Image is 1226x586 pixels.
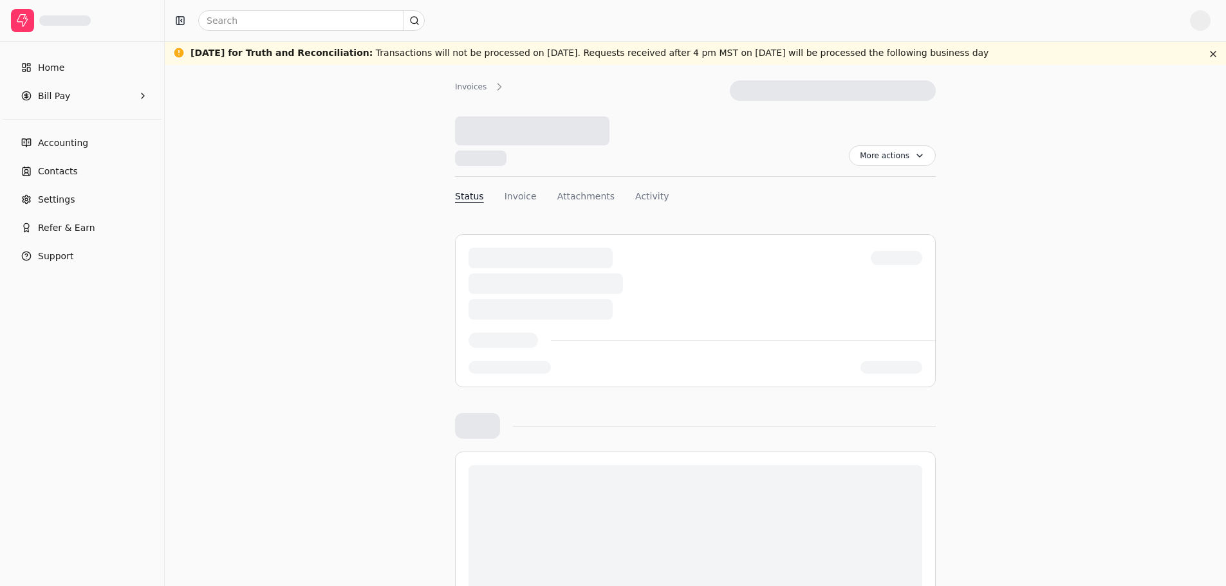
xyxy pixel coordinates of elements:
[38,165,78,178] span: Contacts
[5,158,159,184] a: Contacts
[849,145,936,166] button: More actions
[38,136,88,150] span: Accounting
[5,130,159,156] a: Accounting
[455,80,519,93] nav: Breadcrumb
[5,187,159,212] a: Settings
[38,61,64,75] span: Home
[635,190,669,203] button: Activity
[5,55,159,80] a: Home
[198,10,425,31] input: Search
[38,89,70,103] span: Bill Pay
[5,83,159,109] button: Bill Pay
[38,250,73,263] span: Support
[455,190,484,203] button: Status
[38,193,75,206] span: Settings
[190,46,989,60] div: Transactions will not be processed on [DATE]. Requests received after 4 pm MST on [DATE] will be ...
[455,81,493,93] div: Invoices
[557,190,615,203] button: Attachments
[505,190,537,203] button: Invoice
[5,243,159,269] button: Support
[38,221,95,235] span: Refer & Earn
[5,215,159,241] button: Refer & Earn
[190,48,373,58] span: [DATE] for Truth and Reconciliation :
